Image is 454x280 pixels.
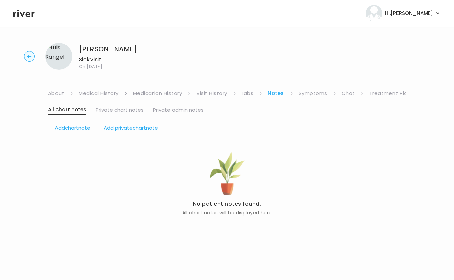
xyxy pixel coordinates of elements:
button: Addchartnote [48,123,90,133]
button: Add privatechartnote [97,123,158,133]
img: Luis Rangel [45,43,72,70]
a: Chat [342,89,355,98]
span: chart [65,123,78,133]
span: On: [DATE] [79,64,137,69]
button: All chart notes [48,105,86,115]
a: About [48,89,64,98]
h1: [PERSON_NAME] [79,44,137,54]
p: All chart notes will be displayed here [182,209,272,217]
a: Medical History [79,89,118,98]
a: Treatment Plan [369,89,411,98]
button: Private admin notes [153,105,204,115]
button: Private chart notes [96,105,144,115]
a: Notes [268,89,284,98]
img: user avatar [366,5,382,22]
button: user avatarHi,[PERSON_NAME] [366,5,441,22]
span: Hi, [PERSON_NAME] [385,9,433,18]
a: Medication History [133,89,182,98]
p: No patient notes found. [182,199,272,209]
p: Sick Visit [79,55,137,64]
a: Labs [242,89,254,98]
a: Visit History [196,89,227,98]
span: chart [133,123,146,133]
a: Symptoms [299,89,327,98]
